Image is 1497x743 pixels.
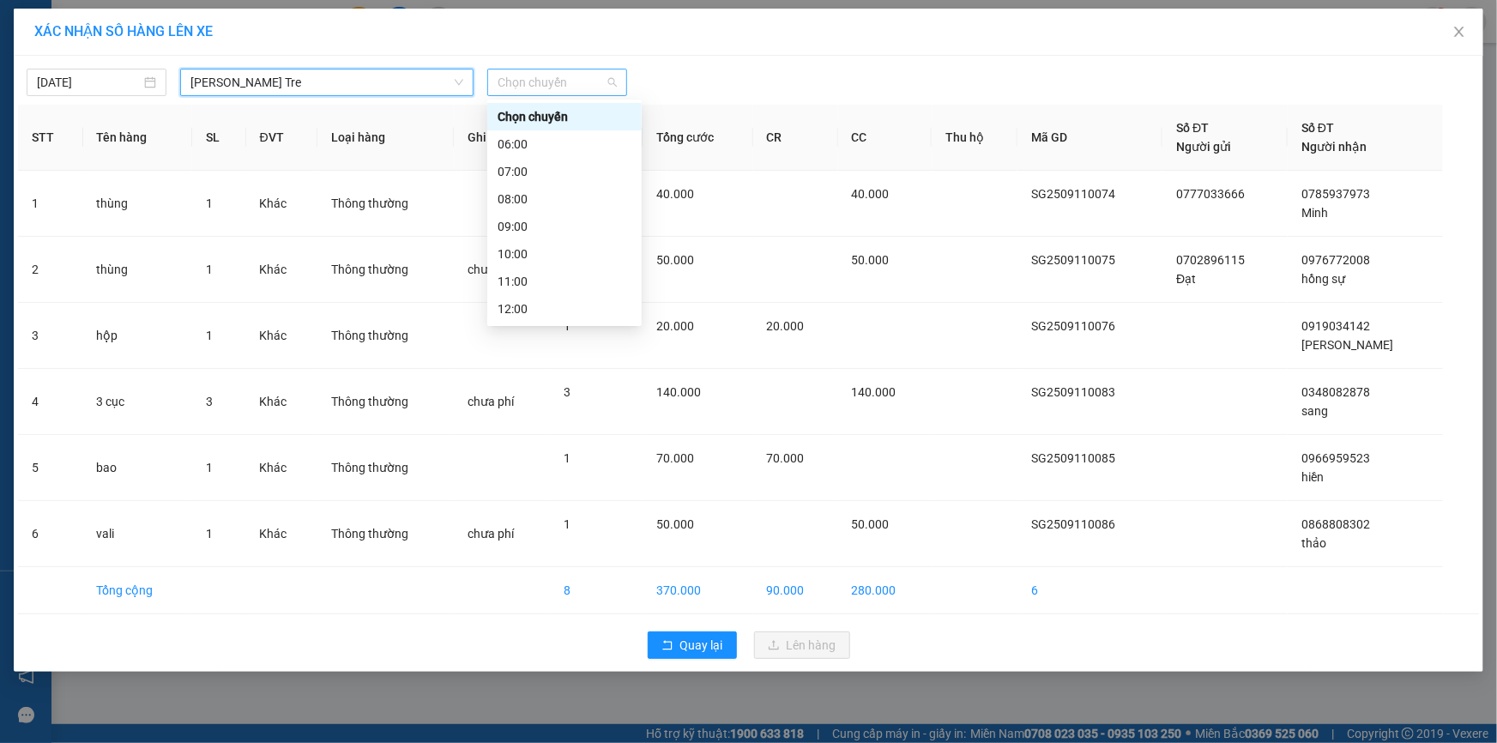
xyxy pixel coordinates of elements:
[656,451,694,465] span: 70.000
[1301,140,1367,154] span: Người nhận
[83,237,193,303] td: thùng
[852,517,890,531] span: 50.000
[1176,187,1245,201] span: 0777033666
[18,171,83,237] td: 1
[206,395,213,408] span: 3
[34,23,213,39] span: XÁC NHẬN SỐ HÀNG LÊN XE
[1176,140,1231,154] span: Người gửi
[201,16,242,34] span: Nhận:
[192,105,245,171] th: SL
[1017,105,1162,171] th: Mã GD
[656,385,701,399] span: 140.000
[83,105,193,171] th: Tên hàng
[564,517,570,531] span: 1
[18,237,83,303] td: 2
[753,567,838,614] td: 90.000
[83,501,193,567] td: vali
[1301,517,1370,531] span: 0868808302
[317,105,454,171] th: Loại hàng
[1031,187,1115,201] span: SG2509110074
[1301,206,1328,220] span: Minh
[1301,470,1324,484] span: hiền
[1031,451,1115,465] span: SG2509110085
[852,187,890,201] span: 40.000
[852,385,896,399] span: 140.000
[206,263,213,276] span: 1
[18,303,83,369] td: 3
[317,501,454,567] td: Thông thường
[206,329,213,342] span: 1
[454,105,550,171] th: Ghi chú
[246,171,317,237] td: Khác
[18,369,83,435] td: 4
[1435,9,1483,57] button: Close
[487,103,642,130] div: Chọn chuyến
[317,237,454,303] td: Thông thường
[164,123,187,147] span: SL
[37,73,141,92] input: 12/09/2025
[1031,517,1115,531] span: SG2509110086
[206,196,213,210] span: 1
[1301,187,1370,201] span: 0785937973
[564,319,570,333] span: 1
[838,105,932,171] th: CC
[201,35,390,56] div: [DEMOGRAPHIC_DATA]
[656,187,694,201] span: 40.000
[83,303,193,369] td: hộp
[767,319,805,333] span: 20.000
[1301,404,1328,418] span: sang
[852,253,890,267] span: 50.000
[317,171,454,237] td: Thông thường
[656,319,694,333] span: 20.000
[550,567,643,614] td: 8
[201,15,390,35] div: Ba Vát
[206,461,213,474] span: 1
[18,501,83,567] td: 6
[498,107,631,126] div: Chọn chuyến
[767,451,805,465] span: 70.000
[468,395,514,408] span: chưa phí
[317,369,454,435] td: Thông thường
[1452,25,1466,39] span: close
[1176,272,1196,286] span: Đạt
[190,69,463,95] span: Hồ Chí Minh - Bến Tre
[246,369,317,435] td: Khác
[83,369,193,435] td: 3 cục
[18,435,83,501] td: 5
[1176,253,1245,267] span: 0702896115
[201,56,390,80] div: 0336155945
[564,451,570,465] span: 1
[198,94,222,112] span: CC :
[198,90,392,114] div: 320.000
[454,77,464,88] span: down
[246,435,317,501] td: Khác
[246,237,317,303] td: Khác
[498,245,631,263] div: 10:00
[656,253,694,267] span: 50.000
[1301,451,1370,465] span: 0966959523
[1301,272,1345,286] span: hồng sự
[18,105,83,171] th: STT
[206,527,213,541] span: 1
[83,171,193,237] td: thùng
[1017,567,1162,614] td: 6
[317,303,454,369] td: Thông thường
[83,435,193,501] td: bao
[1301,253,1370,267] span: 0976772008
[15,15,41,33] span: Gửi:
[1301,319,1370,333] span: 0919034142
[468,527,514,541] span: chưa phí
[643,567,753,614] td: 370.000
[15,15,189,53] div: [GEOGRAPHIC_DATA]
[498,135,631,154] div: 06:00
[753,105,838,171] th: CR
[246,501,317,567] td: Khác
[498,299,631,318] div: 12:00
[468,263,514,276] span: chưa phi
[1301,536,1326,550] span: thảo
[648,631,737,659] button: rollbackQuay lại
[15,124,390,146] div: Tên hàng: thùng ( : 6 )
[498,190,631,208] div: 08:00
[680,636,723,655] span: Quay lại
[246,105,317,171] th: ĐVT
